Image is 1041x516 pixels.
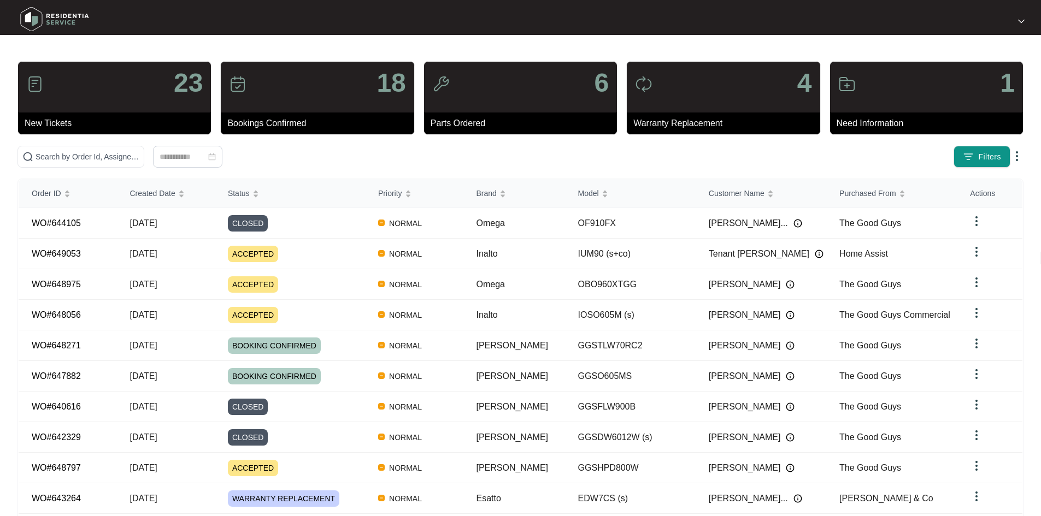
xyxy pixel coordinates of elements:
[565,422,696,453] td: GGSDW6012W (s)
[228,215,268,232] span: CLOSED
[839,371,901,381] span: The Good Guys
[837,117,1023,130] p: Need Information
[365,179,463,208] th: Priority
[476,432,548,442] span: [PERSON_NAME]
[786,464,795,472] img: Info icon
[793,219,802,228] img: Info icon
[838,75,856,93] img: icon
[19,179,116,208] th: Order ID
[385,370,426,383] span: NORMAL
[709,370,781,383] span: [PERSON_NAME]
[32,249,81,258] a: WO#649053
[594,70,609,96] p: 6
[378,342,385,348] img: Vercel Logo
[116,179,214,208] th: Created Date
[565,453,696,483] td: GGSHPD800W
[385,247,426,260] span: NORMAL
[970,429,983,442] img: dropdown arrow
[16,3,93,35] img: residentia service logo
[130,371,157,381] span: [DATE]
[786,311,795,319] img: Info icon
[957,179,1022,208] th: Actions
[385,278,426,291] span: NORMAL
[32,187,61,199] span: Order ID
[635,75,652,93] img: icon
[970,459,983,472] img: dropdown arrow
[385,461,426,475] span: NORMAL
[476,280,504,289] span: Omega
[970,367,983,381] img: dropdown arrow
[709,278,781,291] span: [PERSON_NAME]
[228,307,278,323] span: ACCEPTED
[1010,150,1024,163] img: dropdown arrow
[970,215,983,228] img: dropdown arrow
[32,432,81,442] a: WO#642329
[565,483,696,514] td: EDW7CS (s)
[378,495,385,501] img: Vercel Logo
[228,399,268,415] span: CLOSED
[32,341,81,350] a: WO#648271
[709,339,781,352] span: [PERSON_NAME]
[839,432,901,442] span: The Good Guys
[786,341,795,350] img: Info icon
[476,310,497,319] span: Inalto
[130,249,157,258] span: [DATE]
[565,300,696,330] td: IOSO605M (s)
[970,306,983,319] img: dropdown arrow
[227,117,414,130] p: Bookings Confirmed
[826,179,957,208] th: Purchased From
[565,179,696,208] th: Model
[797,70,812,96] p: 4
[709,492,788,505] span: [PERSON_NAME]...
[130,310,157,319] span: [DATE]
[130,280,157,289] span: [DATE]
[970,398,983,411] img: dropdown arrow
[954,146,1010,168] button: filter iconFilters
[32,402,81,411] a: WO#640616
[228,368,321,384] span: BOOKING CONFIRMED
[130,494,157,503] span: [DATE]
[378,311,385,318] img: Vercel Logo
[378,372,385,379] img: Vercel Logo
[839,310,950,319] span: The Good Guys Commercial
[385,339,426,352] span: NORMAL
[815,250,824,258] img: Info icon
[228,490,339,507] span: WARRANTY REPLACEMENT
[565,208,696,239] td: OF910FX
[793,494,802,503] img: Info icon
[709,400,781,413] span: [PERSON_NAME]
[385,400,426,413] span: NORMAL
[26,75,44,93] img: icon
[228,337,321,354] span: BOOKING CONFIRMED
[36,151,139,163] input: Search by Order Id, Assignee Name, Customer Name, Brand and Model
[476,187,496,199] span: Brand
[970,490,983,503] img: dropdown arrow
[228,276,278,293] span: ACCEPTED
[32,280,81,289] a: WO#648975
[978,151,1001,163] span: Filters
[786,372,795,381] img: Info icon
[565,330,696,361] td: GGSTLW70RC2
[32,310,81,319] a: WO#648056
[839,187,896,199] span: Purchased From
[174,70,203,96] p: 23
[476,463,548,472] span: [PERSON_NAME]
[709,461,781,475] span: [PERSON_NAME]
[709,217,788,230] span: [PERSON_NAME]...
[215,179,365,208] th: Status
[385,492,426,505] span: NORMAL
[786,402,795,411] img: Info icon
[377,70,405,96] p: 18
[385,217,426,230] span: NORMAL
[385,309,426,322] span: NORMAL
[839,341,901,350] span: The Good Guys
[839,402,901,411] span: The Good Guys
[22,151,33,162] img: search-icon
[839,249,888,258] span: Home Assist
[476,341,548,350] span: [PERSON_NAME]
[378,434,385,440] img: Vercel Logo
[709,309,781,322] span: [PERSON_NAME]
[839,463,901,472] span: The Good Guys
[130,341,157,350] span: [DATE]
[228,460,278,476] span: ACCEPTED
